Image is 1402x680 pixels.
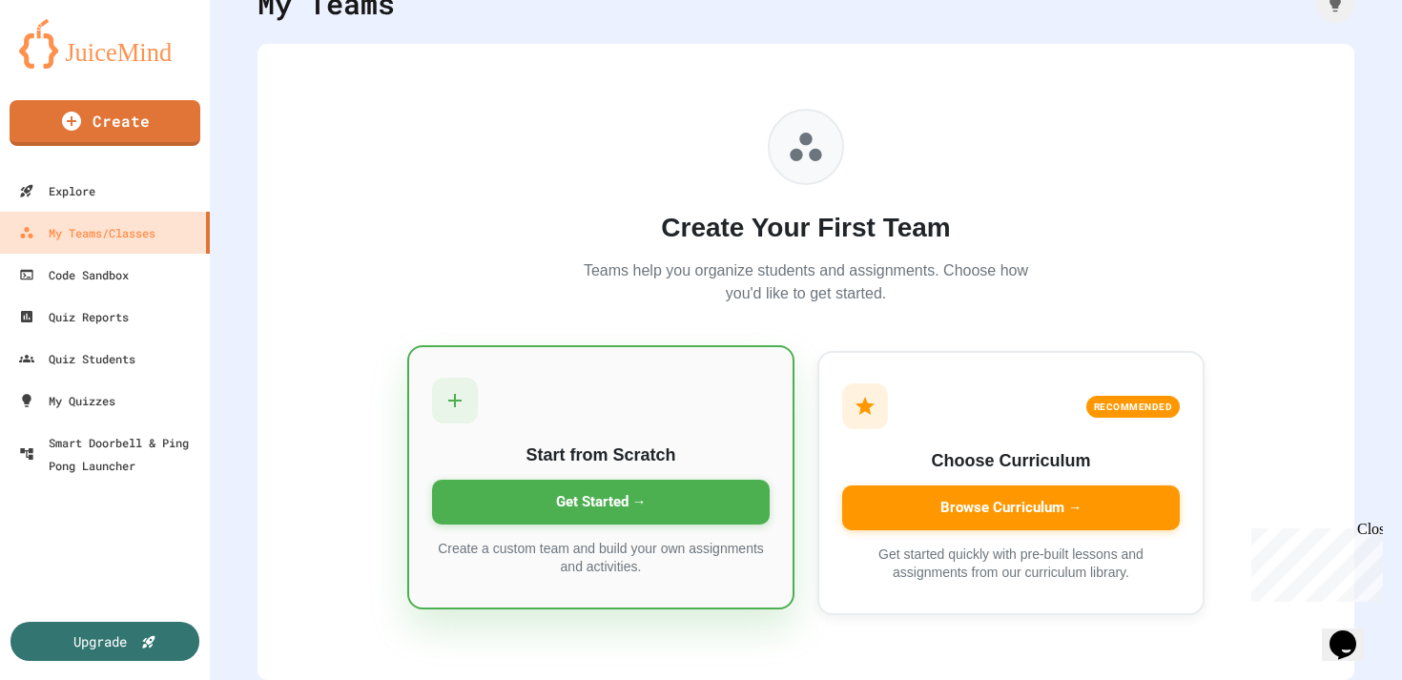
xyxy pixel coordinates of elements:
[842,546,1180,583] p: Get started quickly with pre-built lessons and assignments from our curriculum library.
[19,305,129,328] div: Quiz Reports
[8,8,132,121] div: Chat with us now!Close
[19,221,155,244] div: My Teams/Classes
[1244,521,1383,602] iframe: chat widget
[432,540,770,577] p: Create a custom team and build your own assignments and activities.
[1322,604,1383,661] iframe: chat widget
[19,179,95,202] div: Explore
[432,443,770,468] h3: Start from Scratch
[19,431,202,477] div: Smart Doorbell & Ping Pong Launcher
[73,631,127,651] div: Upgrade
[19,347,135,370] div: Quiz Students
[577,208,1035,248] h2: Create Your First Team
[10,100,200,146] a: Create
[19,389,115,412] div: My Quizzes
[842,448,1180,474] h3: Choose Curriculum
[432,480,770,525] div: Get Started →
[577,259,1035,305] p: Teams help you organize students and assignments. Choose how you'd like to get started.
[19,263,129,286] div: Code Sandbox
[1086,396,1181,418] div: RECOMMENDED
[19,19,191,69] img: logo-orange.svg
[842,485,1180,530] div: Browse Curriculum →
